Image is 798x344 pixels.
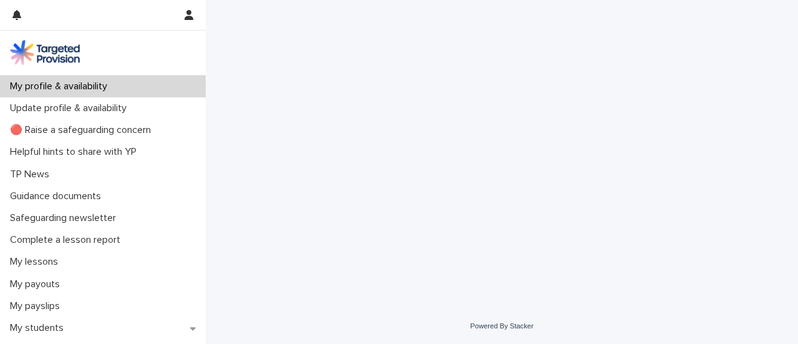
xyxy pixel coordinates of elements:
[470,322,533,330] a: Powered By Stacker
[5,102,137,114] p: Update profile & availability
[5,81,117,92] p: My profile & availability
[10,40,80,65] img: M5nRWzHhSzIhMunXDL62
[5,322,74,334] p: My students
[5,278,70,290] p: My payouts
[5,124,161,136] p: 🔴 Raise a safeguarding concern
[5,300,70,312] p: My payslips
[5,169,59,180] p: TP News
[5,190,111,202] p: Guidance documents
[5,256,68,268] p: My lessons
[5,146,147,158] p: Helpful hints to share with YP
[5,212,126,224] p: Safeguarding newsletter
[5,234,130,246] p: Complete a lesson report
